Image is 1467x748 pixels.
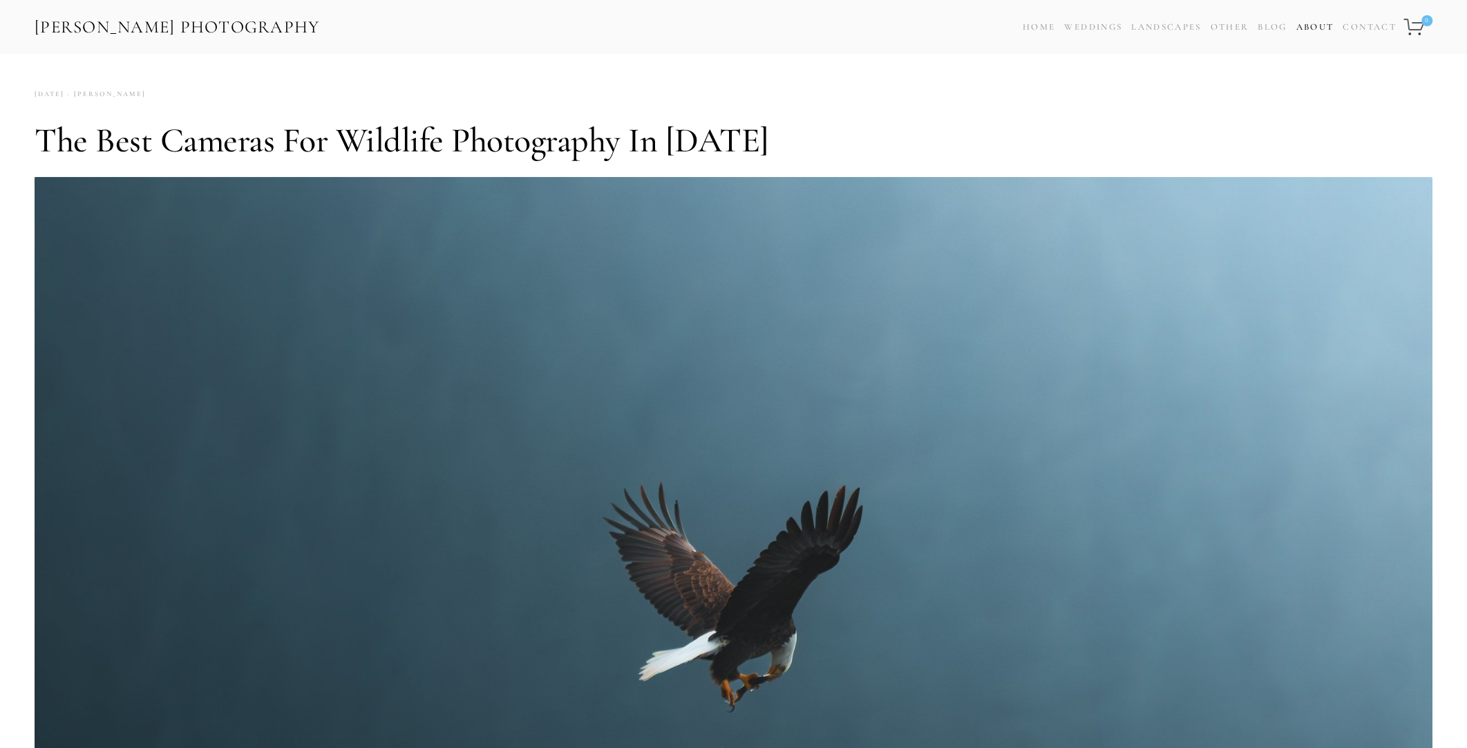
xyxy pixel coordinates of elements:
a: Weddings [1064,21,1122,32]
a: Home [1023,17,1055,37]
a: Other [1210,21,1249,32]
a: About [1296,17,1334,37]
time: [DATE] [35,85,64,104]
a: 0 items in cart [1401,10,1434,44]
a: Contact [1343,17,1396,37]
a: Blog [1258,17,1287,37]
span: 0 [1421,15,1432,26]
h1: The Best Cameras for Wildlife Photography in [DATE] [35,120,1432,161]
a: Landscapes [1131,21,1201,32]
a: [PERSON_NAME] [64,85,146,104]
a: [PERSON_NAME] Photography [33,12,321,43]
